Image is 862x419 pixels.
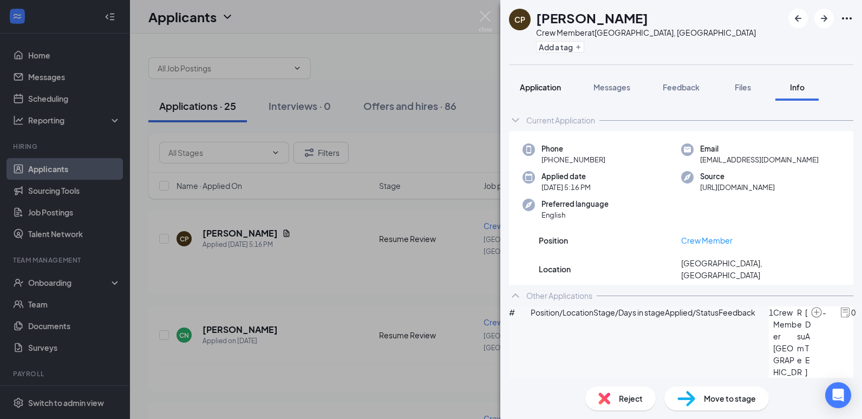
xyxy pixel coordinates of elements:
[509,114,522,127] svg: ChevronDown
[665,306,719,318] span: Applied/Status
[541,182,591,193] span: [DATE] 5:16 PM
[700,143,819,154] span: Email
[825,382,851,408] div: Open Intercom Messenger
[704,392,756,404] span: Move to stage
[719,306,755,318] span: Feedback
[805,306,811,378] span: [DATE]
[526,290,592,301] div: Other Applications
[840,12,853,25] svg: Ellipses
[541,143,605,154] span: Phone
[593,82,630,92] span: Messages
[514,14,525,25] div: CP
[536,41,584,53] button: PlusAdd a tag
[788,9,808,28] button: ArrowLeftNew
[575,44,582,50] svg: Plus
[531,306,593,318] span: Position/Location
[681,257,824,281] span: [GEOGRAPHIC_DATA], [GEOGRAPHIC_DATA]
[526,115,595,126] div: Current Application
[700,182,775,193] span: [URL][DOMAIN_NAME]
[700,171,775,182] span: Source
[790,82,805,92] span: Info
[814,9,834,28] button: ArrowRight
[681,235,733,245] a: Crew Member
[663,82,700,92] span: Feedback
[509,306,531,318] span: #
[509,289,522,302] svg: ChevronUp
[822,306,826,318] span: -
[851,306,856,318] span: 0
[539,263,571,275] span: Location
[541,171,591,182] span: Applied date
[541,209,609,220] span: English
[792,12,805,25] svg: ArrowLeftNew
[700,154,819,165] span: [EMAIL_ADDRESS][DOMAIN_NAME]
[818,12,831,25] svg: ArrowRight
[593,306,665,318] span: Stage/Days in stage
[539,234,568,246] span: Position
[541,154,605,165] span: [PHONE_NUMBER]
[520,82,561,92] span: Application
[619,392,643,404] span: Reject
[735,82,751,92] span: Files
[536,27,756,38] div: Crew Member at [GEOGRAPHIC_DATA], [GEOGRAPHIC_DATA]
[769,306,773,318] span: 1
[541,199,609,209] span: Preferred language
[536,9,648,27] h1: [PERSON_NAME]
[773,306,797,342] span: Crew Member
